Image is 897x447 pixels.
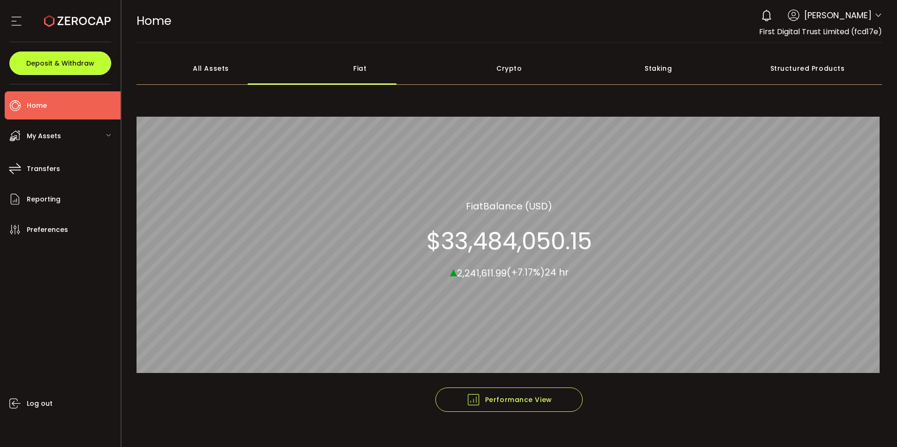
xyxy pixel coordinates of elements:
[466,199,483,213] span: Fiat
[804,9,872,22] span: [PERSON_NAME]
[426,227,592,255] section: $33,484,050.15
[545,266,569,279] span: 24 hr
[285,52,434,85] div: Fiat
[507,266,545,279] span: (+7.17%)
[9,52,111,75] button: Deposit & Withdraw
[27,223,68,237] span: Preferences
[466,199,552,213] section: Balance (USD)
[435,387,583,412] button: Performance View
[27,162,60,176] span: Transfers
[434,52,584,85] div: Crypto
[27,99,47,112] span: Home
[850,402,897,447] iframe: Chat Widget
[584,52,733,85] div: Staking
[27,129,61,143] span: My Assets
[450,261,457,281] span: ▴
[137,52,286,85] div: All Assets
[27,397,53,410] span: Log out
[457,266,507,279] span: 2,241,611.99
[137,13,171,29] span: Home
[466,393,552,407] span: Performance View
[759,26,882,37] span: First Digital Trust Limited (fcd17e)
[26,60,94,67] span: Deposit & Withdraw
[27,193,61,206] span: Reporting
[733,52,882,85] div: Structured Products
